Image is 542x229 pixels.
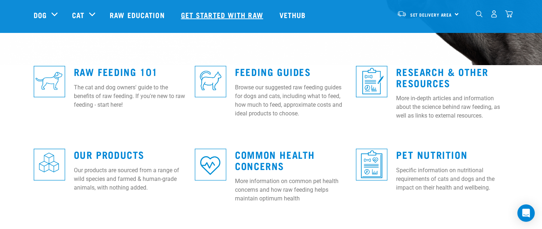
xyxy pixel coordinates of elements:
[72,9,84,20] a: Cat
[102,0,173,29] a: Raw Education
[235,152,315,168] a: Common Health Concerns
[34,149,65,180] img: re-icons-cubes2-sq-blue.png
[410,13,452,16] span: Set Delivery Area
[34,9,47,20] a: Dog
[396,166,508,192] p: Specific information on nutritional requirements of cats and dogs and the impact on their health ...
[517,204,535,222] div: Open Intercom Messenger
[74,69,158,74] a: Raw Feeding 101
[490,10,498,18] img: user.png
[476,10,483,17] img: home-icon-1@2x.png
[396,152,467,157] a: Pet Nutrition
[74,83,186,109] p: The cat and dog owners' guide to the benefits of raw feeding. If you're new to raw feeding - star...
[396,69,488,85] a: Research & Other Resources
[235,69,311,74] a: Feeding Guides
[195,149,226,180] img: re-icons-heart-sq-blue.png
[195,66,226,97] img: re-icons-cat2-sq-blue.png
[34,66,65,97] img: re-icons-dog3-sq-blue.png
[272,0,315,29] a: Vethub
[356,149,387,180] img: re-icons-healthcheck3-sq-blue.png
[74,166,186,192] p: Our products are sourced from a range of wild species and farmed & human-grade animals, with noth...
[396,94,508,120] p: More in-depth articles and information about the science behind raw feeding, as well as links to ...
[505,10,513,18] img: home-icon@2x.png
[74,152,144,157] a: Our Products
[235,177,347,203] p: More information on common pet health concerns and how raw feeding helps maintain optimum health
[235,83,347,118] p: Browse our suggested raw feeding guides for dogs and cats, including what to feed, how much to fe...
[356,66,387,97] img: re-icons-healthcheck1-sq-blue.png
[174,0,272,29] a: Get started with Raw
[397,10,407,17] img: van-moving.png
